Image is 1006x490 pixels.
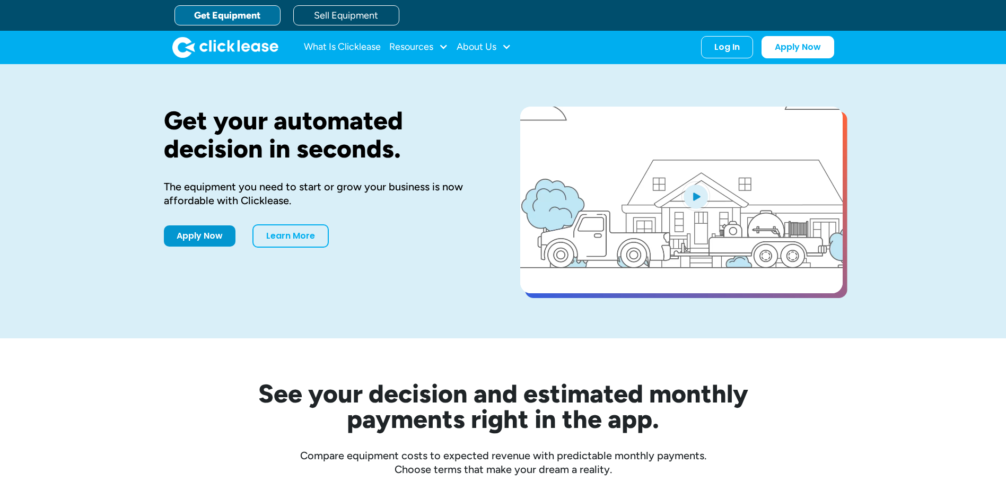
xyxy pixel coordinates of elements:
[520,107,843,293] a: open lightbox
[762,36,834,58] a: Apply Now
[172,37,278,58] a: home
[714,42,740,52] div: Log In
[457,37,511,58] div: About Us
[164,449,843,476] div: Compare equipment costs to expected revenue with predictable monthly payments. Choose terms that ...
[206,381,800,432] h2: See your decision and estimated monthly payments right in the app.
[681,181,710,211] img: Blue play button logo on a light blue circular background
[252,224,329,248] a: Learn More
[293,5,399,25] a: Sell Equipment
[304,37,381,58] a: What Is Clicklease
[172,37,278,58] img: Clicklease logo
[164,225,235,247] a: Apply Now
[389,37,448,58] div: Resources
[164,180,486,207] div: The equipment you need to start or grow your business is now affordable with Clicklease.
[164,107,486,163] h1: Get your automated decision in seconds.
[174,5,281,25] a: Get Equipment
